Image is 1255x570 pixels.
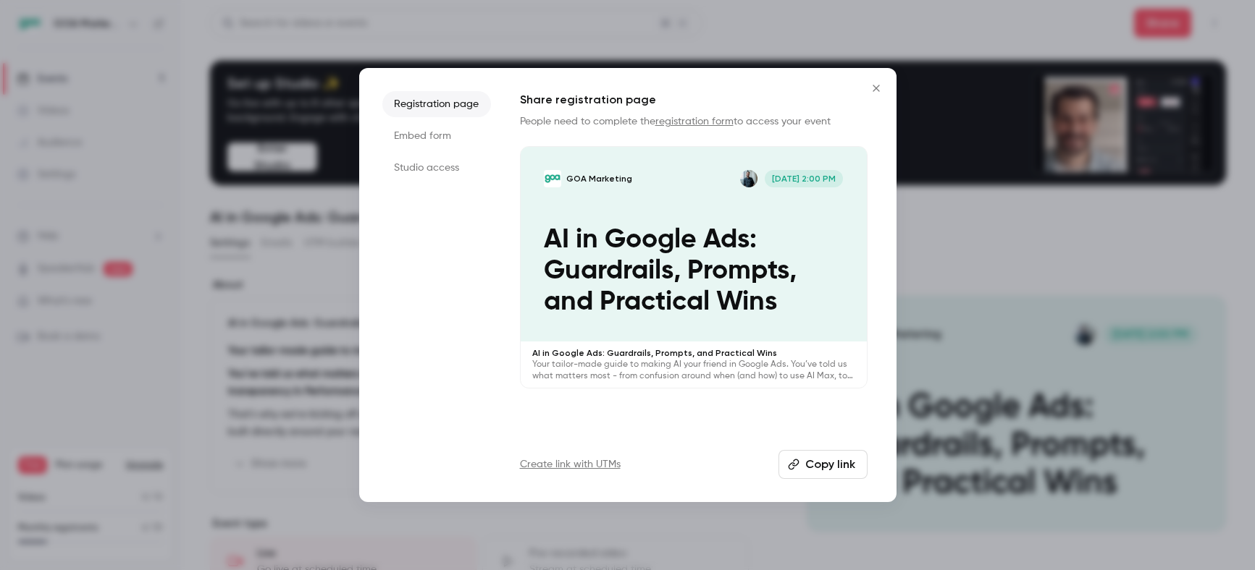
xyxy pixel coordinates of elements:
[520,146,868,388] a: AI in Google Ads: Guardrails, Prompts, and Practical WinsGOA MarketingLuke Boudour[DATE] 2:00 PMA...
[655,116,734,127] a: registration form
[520,114,868,129] p: People need to complete the to access your event
[520,457,621,472] a: Create link with UTMs
[382,123,491,149] li: Embed form
[532,347,855,359] p: AI in Google Ads: Guardrails, Prompts, and Practical Wins
[520,91,868,109] h1: Share registration page
[862,74,891,103] button: Close
[740,170,757,187] img: Luke Boudour
[544,224,844,318] p: AI in Google Ads: Guardrails, Prompts, and Practical Wins
[382,155,491,181] li: Studio access
[544,170,561,187] img: AI in Google Ads: Guardrails, Prompts, and Practical Wins
[566,173,632,184] p: GOA Marketing
[532,359,855,382] p: Your tailor-made guide to making AI your friend in Google Ads. You’ve told us what matters most -...
[778,450,868,479] button: Copy link
[765,170,844,187] span: [DATE] 2:00 PM
[382,91,491,117] li: Registration page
